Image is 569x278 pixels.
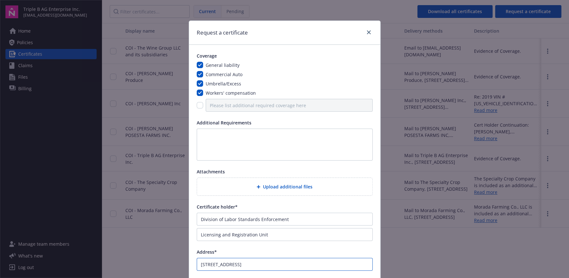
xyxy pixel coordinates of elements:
input: Please list additional required coverage here [206,99,373,112]
span: Commercial Auto [206,71,242,77]
span: Coverage [197,53,217,59]
div: Upload additional files [197,178,373,196]
input: Street [197,258,373,271]
span: Upload additional files [263,183,312,190]
span: Address* [197,249,217,255]
span: Certificate holder* [197,204,238,210]
span: General liability [206,62,240,68]
input: Name line 2 [197,228,373,241]
input: Name line 1 [197,213,373,226]
span: Umbrella/Excess [206,81,241,87]
span: Workers' compensation [206,90,256,96]
span: Additional Requirements [197,120,251,126]
a: close [365,28,373,36]
h1: Request a certificate [197,28,248,37]
span: Attachments [197,169,225,175]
